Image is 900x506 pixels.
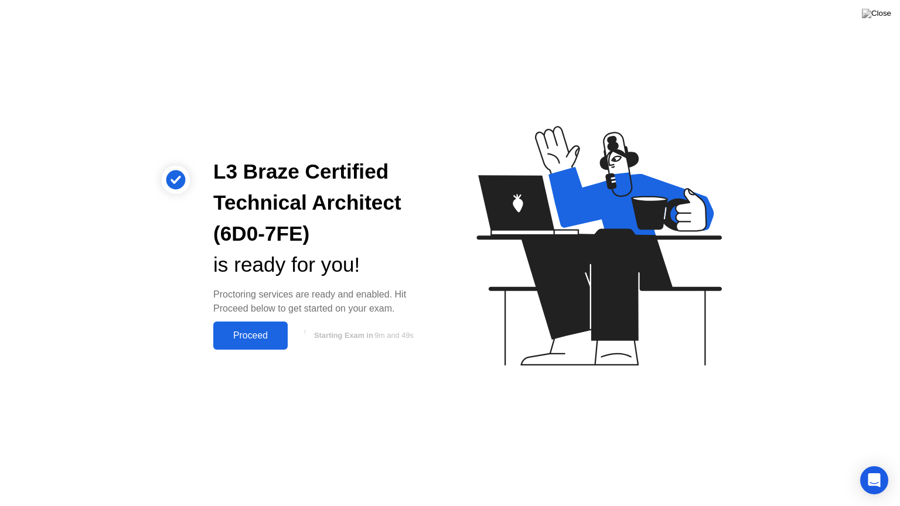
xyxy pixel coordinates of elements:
button: Starting Exam in9m and 49s [294,324,431,347]
div: is ready for you! [213,249,431,281]
img: Close [862,9,891,18]
div: Open Intercom Messenger [860,466,888,494]
button: Proceed [213,322,288,350]
div: Proctoring services are ready and enabled. Hit Proceed below to get started on your exam. [213,288,431,316]
span: 9m and 49s [374,331,414,340]
div: L3 Braze Certified Technical Architect (6D0-7FE) [213,156,431,249]
div: Proceed [217,330,284,341]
